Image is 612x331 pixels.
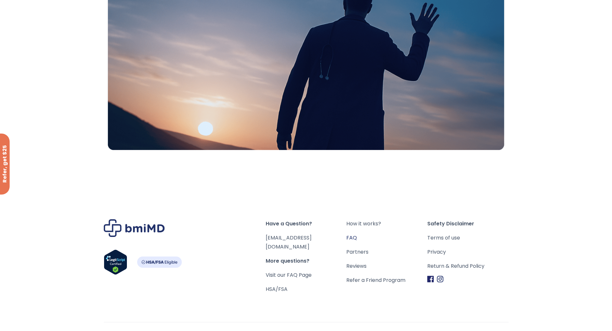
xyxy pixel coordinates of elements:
span: Safety Disclaimer [427,219,508,228]
span: More questions? [266,257,347,266]
a: Reviews [346,262,427,271]
img: Brand Logo [104,219,165,237]
a: Partners [346,248,427,257]
span: Have a Question? [266,219,347,228]
a: How it works? [346,219,427,228]
a: [EMAIL_ADDRESS][DOMAIN_NAME] [266,234,312,250]
img: Instagram [437,276,443,283]
a: HSA/FSA [266,285,288,293]
a: Verify LegitScript Approval for www.bmimd.com [104,249,127,278]
img: Verify Approval for www.bmimd.com [104,249,127,275]
img: Facebook [427,276,434,283]
a: FAQ [346,233,427,242]
a: Terms of use [427,233,508,242]
a: Refer a Friend Program [346,276,427,285]
a: Privacy [427,248,508,257]
img: HSA-FSA [137,257,182,268]
a: Return & Refund Policy [427,262,508,271]
a: Visit our FAQ Page [266,271,312,279]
